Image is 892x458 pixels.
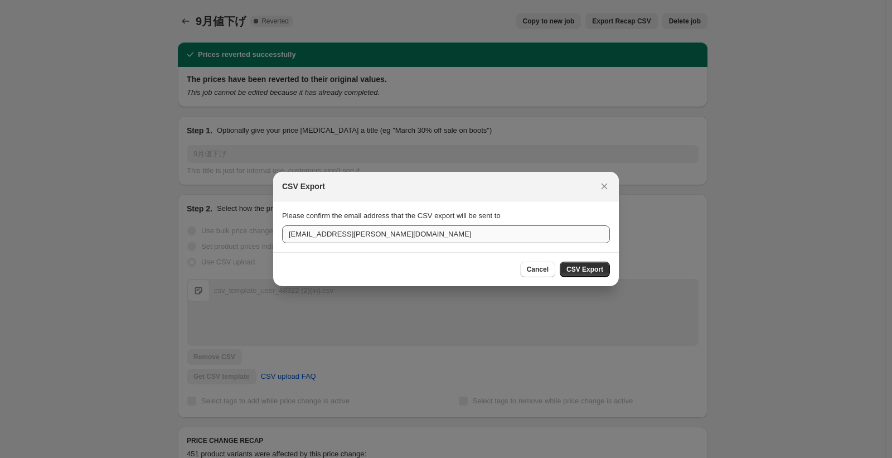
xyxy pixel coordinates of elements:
h2: CSV Export [282,181,325,192]
span: CSV Export [566,265,603,274]
button: CSV Export [560,262,610,277]
button: Cancel [520,262,555,277]
span: Please confirm the email address that the CSV export will be sent to [282,211,501,220]
span: Cancel [527,265,549,274]
button: Close [597,179,612,194]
